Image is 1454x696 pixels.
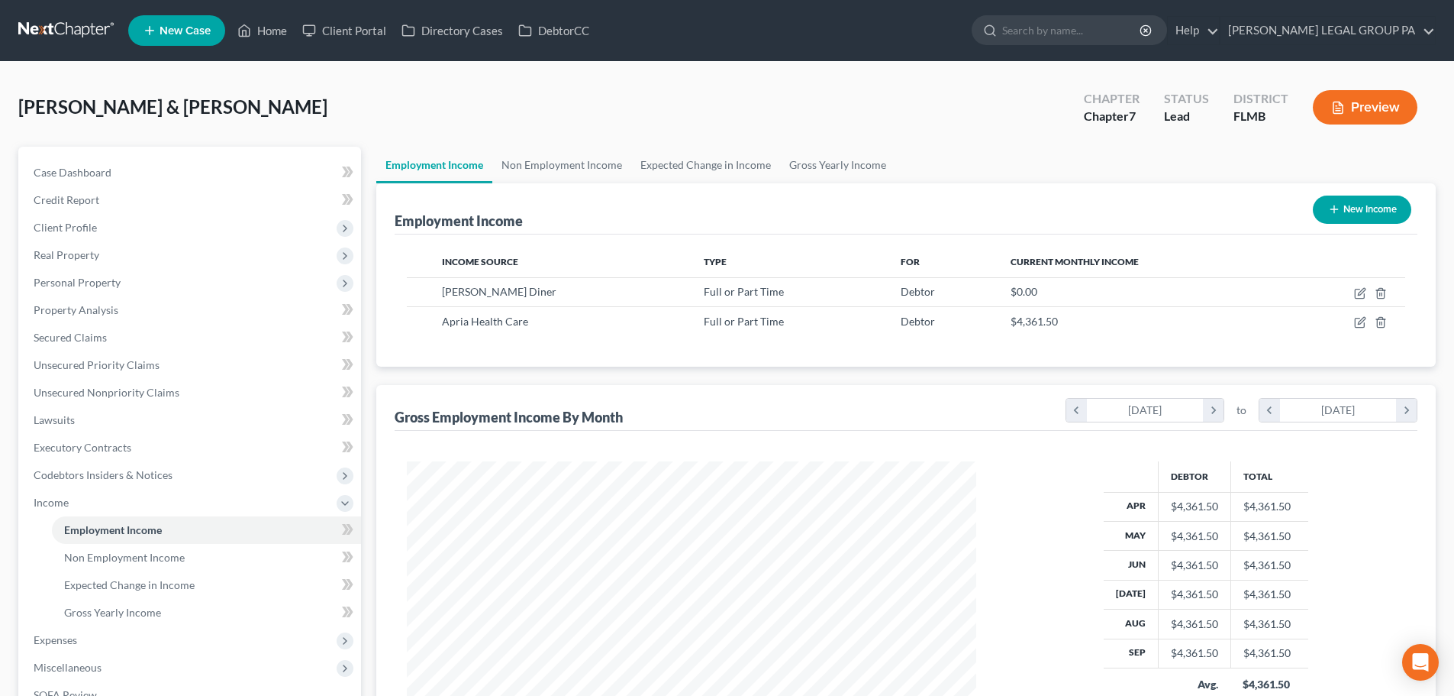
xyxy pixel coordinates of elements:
[34,413,75,426] span: Lawsuits
[631,147,780,183] a: Expected Change in Income
[34,193,99,206] span: Credit Report
[442,315,528,328] span: Apria Health Care
[1104,551,1159,580] th: Jun
[1280,399,1397,422] div: [DATE]
[64,606,161,619] span: Gross Yearly Income
[1171,587,1218,602] div: $4,361.50
[1230,551,1308,580] td: $4,361.50
[1171,646,1218,661] div: $4,361.50
[1011,315,1058,328] span: $4,361.50
[1171,499,1218,514] div: $4,361.50
[1230,610,1308,639] td: $4,361.50
[1164,108,1209,125] div: Lead
[442,256,518,267] span: Income Source
[34,248,99,261] span: Real Property
[21,324,361,351] a: Secured Claims
[1233,108,1288,125] div: FLMB
[1233,90,1288,108] div: District
[1066,399,1087,422] i: chevron_left
[1168,17,1219,44] a: Help
[1396,399,1417,422] i: chevron_right
[34,358,160,371] span: Unsecured Priority Claims
[1129,108,1136,123] span: 7
[1104,492,1159,521] th: Apr
[394,17,511,44] a: Directory Cases
[21,186,361,214] a: Credit Report
[34,633,77,646] span: Expenses
[34,276,121,289] span: Personal Property
[160,25,211,37] span: New Case
[21,406,361,434] a: Lawsuits
[64,551,185,564] span: Non Employment Income
[1084,90,1140,108] div: Chapter
[52,599,361,626] a: Gross Yearly Income
[21,159,361,186] a: Case Dashboard
[21,434,361,461] a: Executory Contracts
[901,256,920,267] span: For
[1087,399,1204,422] div: [DATE]
[1164,90,1209,108] div: Status
[511,17,597,44] a: DebtorCC
[64,523,162,536] span: Employment Income
[18,95,327,118] span: [PERSON_NAME] & [PERSON_NAME]
[901,315,935,328] span: Debtor
[1220,17,1435,44] a: [PERSON_NAME] LEGAL GROUP PA
[34,221,97,234] span: Client Profile
[1002,16,1142,44] input: Search by name...
[34,468,172,481] span: Codebtors Insiders & Notices
[492,147,631,183] a: Non Employment Income
[1230,580,1308,609] td: $4,361.50
[901,285,935,298] span: Debtor
[1171,558,1218,573] div: $4,361.50
[1313,90,1417,125] button: Preview
[704,256,727,267] span: Type
[1230,461,1308,492] th: Total
[1104,639,1159,668] th: Sep
[704,285,784,298] span: Full or Part Time
[34,441,131,454] span: Executory Contracts
[395,212,523,230] div: Employment Income
[1236,403,1246,418] span: to
[1313,196,1411,224] button: New Income
[1011,256,1139,267] span: Current Monthly Income
[1243,677,1296,692] div: $4,361.50
[704,315,784,328] span: Full or Part Time
[1259,399,1280,422] i: chevron_left
[1402,644,1439,681] div: Open Intercom Messenger
[230,17,295,44] a: Home
[21,379,361,406] a: Unsecured Nonpriority Claims
[1171,529,1218,544] div: $4,361.50
[1011,285,1037,298] span: $0.00
[1230,521,1308,550] td: $4,361.50
[1170,677,1218,692] div: Avg.
[34,303,118,316] span: Property Analysis
[21,296,361,324] a: Property Analysis
[34,496,69,509] span: Income
[295,17,394,44] a: Client Portal
[1084,108,1140,125] div: Chapter
[1158,461,1230,492] th: Debtor
[64,578,195,591] span: Expected Change in Income
[52,544,361,571] a: Non Employment Income
[21,351,361,379] a: Unsecured Priority Claims
[34,661,102,674] span: Miscellaneous
[376,147,492,183] a: Employment Income
[1230,639,1308,668] td: $4,361.50
[780,147,895,183] a: Gross Yearly Income
[1203,399,1223,422] i: chevron_right
[1230,492,1308,521] td: $4,361.50
[1171,617,1218,632] div: $4,361.50
[1104,521,1159,550] th: May
[34,166,111,179] span: Case Dashboard
[34,386,179,399] span: Unsecured Nonpriority Claims
[34,331,107,344] span: Secured Claims
[1104,610,1159,639] th: Aug
[52,571,361,599] a: Expected Change in Income
[442,285,556,298] span: [PERSON_NAME] Diner
[52,516,361,544] a: Employment Income
[1104,580,1159,609] th: [DATE]
[395,408,623,426] div: Gross Employment Income By Month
